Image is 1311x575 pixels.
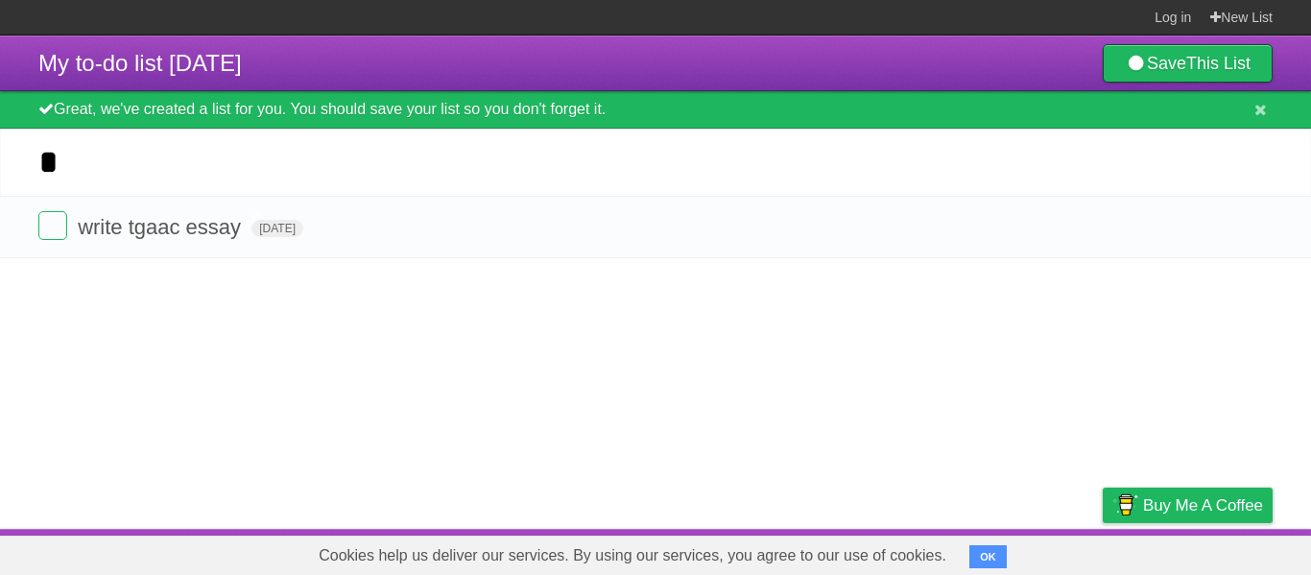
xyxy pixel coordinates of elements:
a: About [847,534,888,570]
a: Suggest a feature [1152,534,1273,570]
span: My to-do list [DATE] [38,50,242,76]
a: SaveThis List [1103,44,1273,83]
span: write tgaac essay [78,215,246,239]
b: This List [1186,54,1251,73]
img: Buy me a coffee [1112,489,1138,521]
a: Developers [911,534,989,570]
button: OK [969,545,1007,568]
a: Buy me a coffee [1103,488,1273,523]
a: Terms [1013,534,1055,570]
span: Cookies help us deliver our services. By using our services, you agree to our use of cookies. [299,537,965,575]
span: Buy me a coffee [1143,489,1263,522]
span: [DATE] [251,220,303,237]
a: Privacy [1078,534,1128,570]
label: Done [38,211,67,240]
